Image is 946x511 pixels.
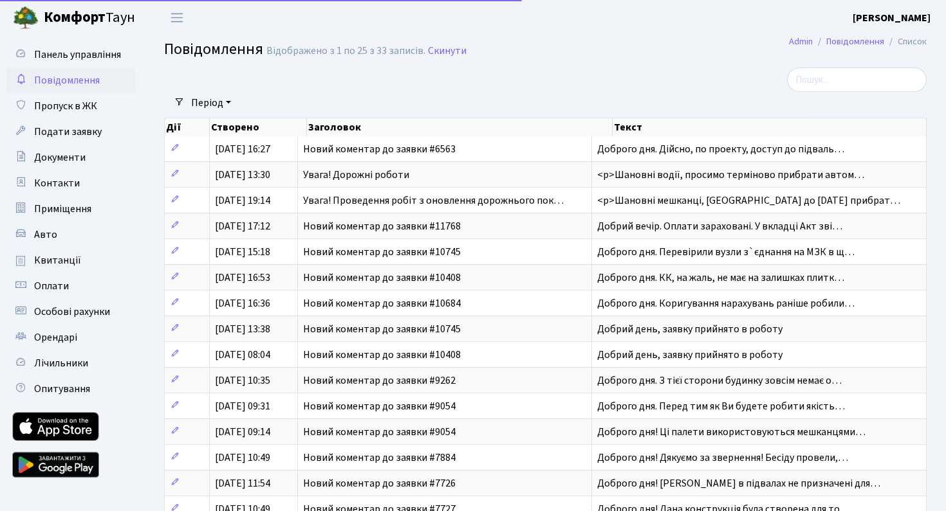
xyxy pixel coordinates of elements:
span: Новий коментар до заявки #6563 [303,142,456,156]
span: [DATE] 15:18 [215,245,270,259]
img: logo.png [13,5,39,31]
span: [DATE] 19:14 [215,193,270,208]
span: Контакти [34,176,80,190]
span: Новий коментар до заявки #10408 [303,348,461,362]
span: Лічильники [34,356,88,370]
a: Admin [789,35,813,48]
a: Документи [6,145,135,170]
span: Увага! Проведення робіт з оновлення дорожнього пок… [303,193,564,208]
span: Новий коментар до заявки #10408 [303,271,461,285]
span: Новий коментар до заявки #7726 [303,476,456,490]
th: Створено [210,118,307,136]
span: [DATE] 10:49 [215,451,270,465]
span: Подати заявку [34,125,102,139]
span: Доброго дня. Дійсно, по проекту, доступ до підваль… [597,142,844,156]
span: Новий коментар до заявки #10684 [303,296,461,310]
input: Пошук... [787,67,927,92]
span: Доброго дня. З тієї сторони будинку зовсім немає о… [597,373,842,388]
span: Документи [34,150,86,165]
li: Список [884,35,927,49]
a: Подати заявку [6,119,135,145]
span: Новий коментар до заявки #11768 [303,219,461,233]
span: Доброго дня. КК, на жаль, не має на залишках плитк… [597,271,844,285]
span: Увага! Дорожні роботи [303,168,409,182]
th: Текст [613,118,927,136]
span: Авто [34,228,57,242]
span: Доброго дня. Коригування нарахувань раніше робили… [597,296,855,310]
span: Доброго дня. Перед тим як Ви будете робити якість… [597,399,845,413]
span: [DATE] 13:30 [215,168,270,182]
span: <p>Шановні водії, просимо терміново прибрати автом… [597,168,864,182]
span: Новий коментар до заявки #10745 [303,245,461,259]
span: Панель управління [34,48,121,62]
span: [DATE] 08:04 [215,348,270,362]
span: [DATE] 10:35 [215,373,270,388]
span: [DATE] 09:31 [215,399,270,413]
span: Квитанції [34,253,81,267]
b: Комфорт [44,7,106,28]
span: Таун [44,7,135,29]
b: [PERSON_NAME] [853,11,931,25]
span: Новий коментар до заявки #9054 [303,399,456,413]
span: Добрий вечір. Оплати зараховані. У вкладці Акт зві… [597,219,842,233]
span: Новий коментар до заявки #10745 [303,322,461,336]
span: Добрий день, заявку прийнято в роботу [597,322,783,336]
span: Доброго дня! Ці палети використовуються мешканцями… [597,425,866,439]
span: [DATE] 16:53 [215,271,270,285]
a: Лічильники [6,350,135,376]
span: [DATE] 11:54 [215,476,270,490]
a: Авто [6,222,135,247]
th: Дії [165,118,210,136]
span: Новий коментар до заявки #7884 [303,451,456,465]
a: Панель управління [6,42,135,67]
a: Орендарі [6,325,135,350]
a: Повідомлення [826,35,884,48]
span: Повідомлення [34,73,100,87]
span: Оплати [34,279,69,293]
a: Особові рахунки [6,299,135,325]
span: [DATE] 13:38 [215,322,270,336]
a: Квитанції [6,247,135,273]
a: Пропуск в ЖК [6,93,135,119]
a: [PERSON_NAME] [853,10,931,26]
a: Період [186,92,236,114]
span: Новий коментар до заявки #9054 [303,425,456,439]
div: Відображено з 1 по 25 з 33 записів. [266,45,425,57]
span: Приміщення [34,202,91,216]
span: Пропуск в ЖК [34,99,97,113]
span: Повідомлення [164,38,263,60]
span: Опитування [34,382,90,396]
a: Опитування [6,376,135,402]
span: [DATE] 09:14 [215,425,270,439]
a: Контакти [6,170,135,196]
span: [DATE] 16:36 [215,296,270,310]
a: Повідомлення [6,67,135,93]
span: <p>Шановні мешканці, [GEOGRAPHIC_DATA] до [DATE] прибрат… [597,193,900,208]
span: Орендарі [34,330,77,345]
span: Новий коментар до заявки #9262 [303,373,456,388]
button: Переключити навігацію [161,7,193,28]
span: [DATE] 16:27 [215,142,270,156]
span: Доброго дня! Дякуємо за звернення! Бесіду провели,… [597,451,848,465]
a: Приміщення [6,196,135,222]
span: Добрий день, заявку прийнято в роботу [597,348,783,362]
a: Скинути [428,45,467,57]
nav: breadcrumb [770,28,946,55]
span: Доброго дня. Перевірили вузли з`єднання на МЗК в щ… [597,245,855,259]
span: [DATE] 17:12 [215,219,270,233]
a: Оплати [6,273,135,299]
span: Особові рахунки [34,305,110,319]
span: Доброго дня! [PERSON_NAME] в підвалах не призначені для… [597,476,880,490]
th: Заголовок [307,118,613,136]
